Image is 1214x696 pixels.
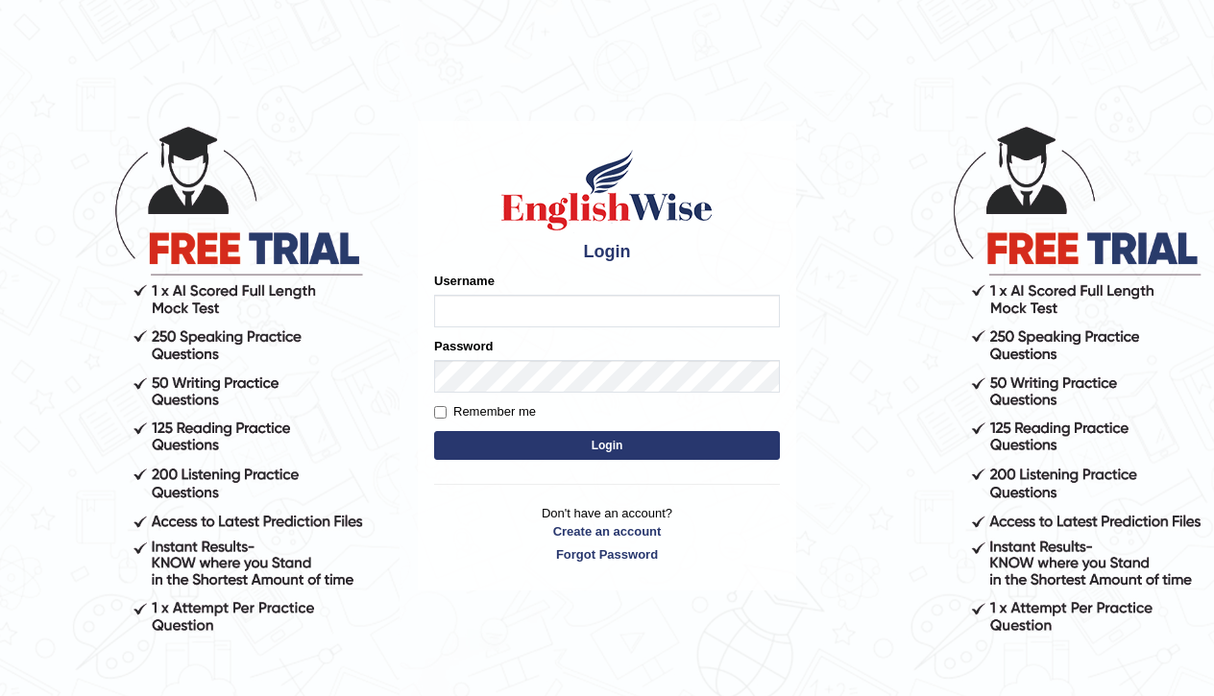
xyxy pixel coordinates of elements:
h4: Login [434,243,780,262]
input: Remember me [434,406,447,419]
a: Forgot Password [434,545,780,564]
a: Create an account [434,522,780,540]
button: Login [434,431,780,460]
img: Logo of English Wise sign in for intelligent practice with AI [498,147,716,233]
label: Password [434,337,493,355]
p: Don't have an account? [434,504,780,564]
label: Username [434,272,495,290]
label: Remember me [434,402,536,421]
